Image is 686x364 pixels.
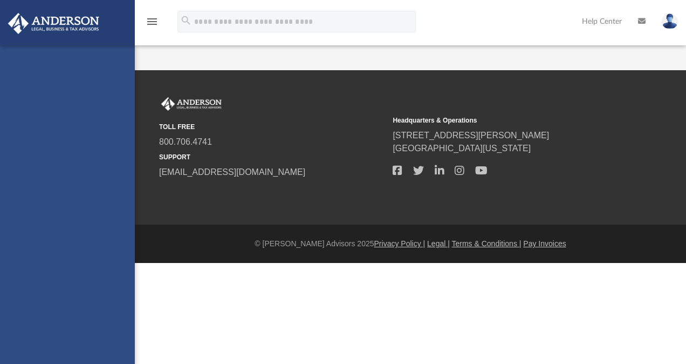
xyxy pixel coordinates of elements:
[393,144,531,153] a: [GEOGRAPHIC_DATA][US_STATE]
[427,239,450,248] a: Legal |
[374,239,426,248] a: Privacy Policy |
[180,15,192,26] i: search
[393,116,619,125] small: Headquarters & Operations
[159,137,212,146] a: 800.706.4741
[159,97,224,111] img: Anderson Advisors Platinum Portal
[452,239,522,248] a: Terms & Conditions |
[146,21,159,28] a: menu
[523,239,566,248] a: Pay Invoices
[662,14,678,29] img: User Pic
[159,122,385,132] small: TOLL FREE
[159,152,385,162] small: SUPPORT
[159,167,305,177] a: [EMAIL_ADDRESS][DOMAIN_NAME]
[393,131,549,140] a: [STREET_ADDRESS][PERSON_NAME]
[135,238,686,250] div: © [PERSON_NAME] Advisors 2025
[146,15,159,28] i: menu
[5,13,102,34] img: Anderson Advisors Platinum Portal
